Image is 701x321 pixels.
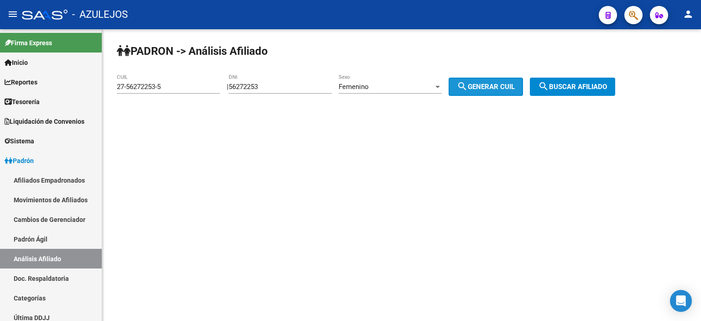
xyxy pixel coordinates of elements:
div: Open Intercom Messenger [670,290,692,312]
span: Liquidación de Convenios [5,116,84,126]
span: Padrón [5,156,34,166]
span: Sistema [5,136,34,146]
span: Buscar afiliado [538,83,607,91]
span: Tesorería [5,97,40,107]
span: Femenino [339,83,369,91]
mat-icon: search [457,81,468,92]
strong: PADRON -> Análisis Afiliado [117,45,268,58]
span: Firma Express [5,38,52,48]
span: Inicio [5,58,28,68]
mat-icon: menu [7,9,18,20]
span: - AZULEJOS [72,5,128,25]
span: Reportes [5,77,37,87]
mat-icon: search [538,81,549,92]
span: Generar CUIL [457,83,515,91]
mat-icon: person [683,9,694,20]
div: | [227,83,530,91]
button: Buscar afiliado [530,78,615,96]
button: Generar CUIL [449,78,523,96]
